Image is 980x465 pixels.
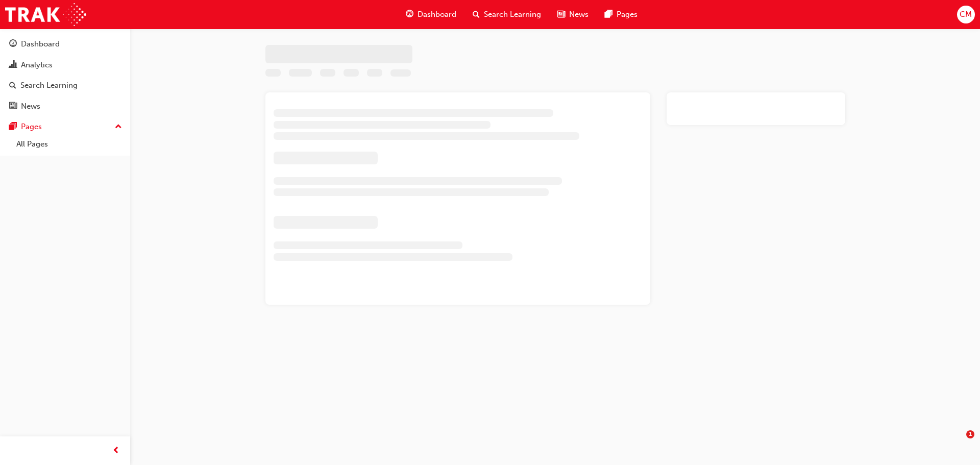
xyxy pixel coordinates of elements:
a: News [4,97,126,116]
span: news-icon [9,102,17,111]
span: search-icon [473,8,480,21]
span: CM [960,9,972,20]
button: Pages [4,117,126,136]
button: DashboardAnalyticsSearch LearningNews [4,33,126,117]
span: News [569,9,589,20]
span: news-icon [557,8,565,21]
div: Search Learning [20,80,78,91]
span: Learning resource code [390,70,411,79]
span: pages-icon [9,123,17,132]
a: Dashboard [4,35,126,54]
a: search-iconSearch Learning [464,4,549,25]
span: pages-icon [605,8,612,21]
a: Search Learning [4,76,126,95]
span: up-icon [115,120,122,134]
span: search-icon [9,81,16,90]
a: pages-iconPages [597,4,646,25]
span: Dashboard [418,9,456,20]
span: prev-icon [112,445,120,457]
div: Dashboard [21,38,60,50]
iframe: Intercom live chat [945,430,970,455]
span: guage-icon [9,40,17,49]
a: guage-iconDashboard [398,4,464,25]
span: Search Learning [484,9,541,20]
span: Pages [617,9,638,20]
span: guage-icon [406,8,413,21]
button: CM [957,6,975,23]
span: chart-icon [9,61,17,70]
a: All Pages [12,136,126,152]
a: Analytics [4,56,126,75]
span: 1 [966,430,974,438]
div: Pages [21,121,42,133]
img: Trak [5,3,86,26]
div: Analytics [21,59,53,71]
div: News [21,101,40,112]
a: news-iconNews [549,4,597,25]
